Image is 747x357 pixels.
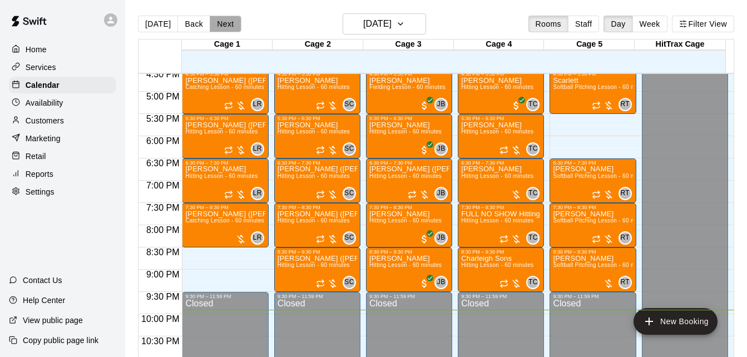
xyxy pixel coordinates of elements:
[9,41,116,58] a: Home
[369,116,449,121] div: 5:30 PM – 6:30 PM
[9,166,116,182] a: Reports
[366,203,452,247] div: 7:30 PM – 8:30 PM: Damian Vail
[144,225,182,235] span: 8:00 PM
[26,97,63,108] p: Availability
[185,217,264,224] span: Catching Lesson - 60 minutes
[255,142,264,156] span: Leo Rojas
[553,262,651,268] span: Softball Pitching Lesson - 60 minutes
[369,128,442,135] span: Hitting Lesson - 60 minutes
[278,116,357,121] div: 5:30 PM – 6:30 PM
[528,188,538,199] span: TC
[144,70,182,79] span: 4:30 PM
[419,234,430,245] span: All customers have paid
[363,16,392,32] h6: [DATE]
[369,173,442,179] span: Hitting Lesson - 60 minutes
[144,158,182,168] span: 6:30 PM
[23,315,83,326] p: View public page
[461,217,533,224] span: Hitting Lesson - 60 minutes
[253,143,262,155] span: LR
[528,277,538,288] span: TC
[461,71,541,77] div: 4:30 PM – 5:30 PM
[177,16,210,32] button: Back
[363,39,454,50] div: Cage 3
[316,279,325,288] span: Recurring event
[274,114,360,158] div: 5:30 PM – 6:30 PM: Hitting Lesson - 60 minutes
[623,276,632,289] span: Raychel Trocki
[144,181,182,190] span: 7:00 PM
[138,314,182,324] span: 10:00 PM
[461,249,541,255] div: 8:30 PM – 9:30 PM
[253,99,262,110] span: LR
[499,235,508,244] span: Recurring event
[316,101,325,110] span: Recurring event
[439,187,448,200] span: Jose Bermudez
[224,190,233,199] span: Recurring event
[439,276,448,289] span: Jose Bermudez
[461,84,533,90] span: Hitting Lesson - 60 minutes
[499,146,508,155] span: Recurring event
[366,247,452,292] div: 8:30 PM – 9:30 PM: Mark Bernard
[458,203,544,247] div: 7:30 PM – 8:30 PM: FULL NO SHOW Hitting Lesson - 60 minutes
[344,143,354,155] span: SC
[623,98,632,111] span: Raychel Trocki
[454,39,545,50] div: Cage 4
[347,142,356,156] span: Santiago Chirino
[419,145,430,156] span: All customers have paid
[316,146,325,155] span: Recurring event
[9,184,116,200] a: Settings
[347,231,356,245] span: Santiago Chirino
[461,262,533,268] span: Hitting Lesson - 60 minutes
[9,148,116,165] div: Retail
[144,203,182,212] span: 7:30 PM
[437,188,446,199] span: JB
[138,336,182,346] span: 10:30 PM
[23,295,65,306] p: Help Center
[344,99,354,110] span: SC
[528,143,538,155] span: TC
[9,130,116,147] div: Marketing
[623,187,632,200] span: Raychel Trocki
[185,71,265,77] div: 4:30 PM – 5:30 PM
[592,190,601,199] span: Recurring event
[531,142,540,156] span: Tristen Carranza
[458,114,544,158] div: 5:30 PM – 6:30 PM: Hitting Lesson - 60 minutes
[366,114,452,158] div: 5:30 PM – 6:30 PM: Colt Housman
[343,142,356,156] div: Santiago Chirino
[619,98,632,111] div: Raychel Trocki
[528,232,538,244] span: TC
[9,77,116,93] div: Calendar
[461,128,533,135] span: Hitting Lesson - 60 minutes
[278,84,350,90] span: Hitting Lesson - 60 minutes
[434,187,448,200] div: Jose Bermudez
[434,142,448,156] div: Jose Bermudez
[553,294,632,299] div: 9:30 PM – 11:59 PM
[369,217,442,224] span: Hitting Lesson - 60 minutes
[273,39,363,50] div: Cage 2
[531,98,540,111] span: Tristen Carranza
[251,187,264,200] div: Leo Rojas
[366,70,452,114] div: 4:30 PM – 5:30 PM: Alyssa Phipps
[437,99,446,110] span: JB
[185,205,265,210] div: 7:30 PM – 8:30 PM
[278,262,350,268] span: Hitting Lesson - 60 minutes
[369,71,449,77] div: 4:30 PM – 5:30 PM
[343,13,426,34] button: [DATE]
[224,101,233,110] span: Recurring event
[344,188,354,199] span: SC
[439,98,448,111] span: Jose Bermudez
[408,190,417,199] span: Recurring event
[553,205,632,210] div: 7:30 PM – 8:30 PM
[278,173,350,179] span: Hitting Lesson - 60 minutes
[274,70,360,114] div: 4:30 PM – 5:30 PM: Hitting Lesson - 60 minutes
[26,115,64,126] p: Customers
[434,276,448,289] div: Jose Bermudez
[9,59,116,76] a: Services
[185,173,258,179] span: Hitting Lesson - 60 minutes
[9,112,116,129] div: Customers
[347,187,356,200] span: Santiago Chirino
[26,133,61,144] p: Marketing
[343,187,356,200] div: Santiago Chirino
[253,188,262,199] span: LR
